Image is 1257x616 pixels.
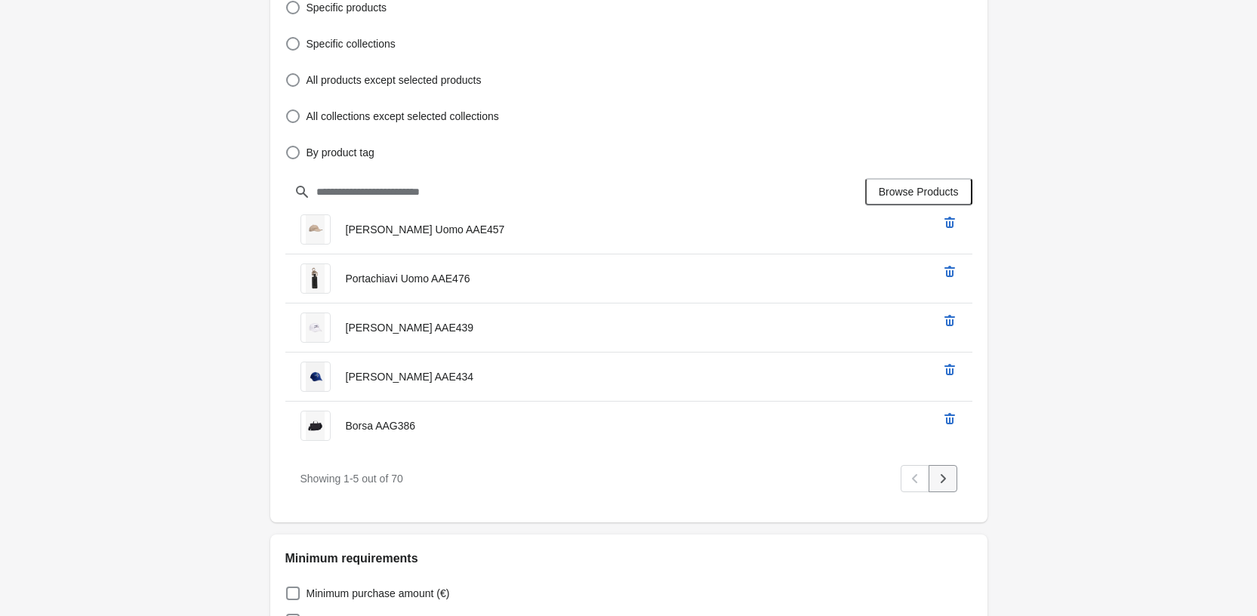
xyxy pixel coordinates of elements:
span: By product tag [307,145,374,160]
span: Browse Products [879,186,959,198]
span: Specific collections [307,36,396,51]
span: All collections except selected collections [307,109,499,124]
h2: Minimum requirements [285,550,972,568]
img: Borsa AAG386 [306,411,325,440]
img: Cappello AAE434 [306,362,325,391]
span: Borsa AAG386 [346,420,416,432]
span: Minimum purchase amount (€) [307,586,450,601]
button: remove Cappello Uomo AAE457’s product [936,209,963,236]
span: [PERSON_NAME] AAE434 [346,371,474,383]
span: All products except selected products [307,72,482,88]
img: Cappello Uomo AAE457 [306,215,325,244]
button: Browse Products [865,178,972,205]
button: remove Cappello AAE439’s product [936,307,963,334]
img: Cappello AAE439 [306,313,325,342]
button: remove Borsa AAG386’s product [936,405,963,433]
span: [PERSON_NAME] Uomo AAE457 [346,223,505,236]
span: Showing 1 - 5 out of 70 [300,473,403,485]
span: [PERSON_NAME] AAE439 [346,322,474,334]
button: Next [929,465,957,492]
span: Portachiavi Uomo AAE476 [346,273,470,285]
nav: Pagination [901,465,957,492]
button: remove Cappello AAE434’s product [936,356,963,383]
img: Portachiavi Uomo AAE476 [306,264,325,293]
button: remove Portachiavi Uomo AAE476’s product [936,258,963,285]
